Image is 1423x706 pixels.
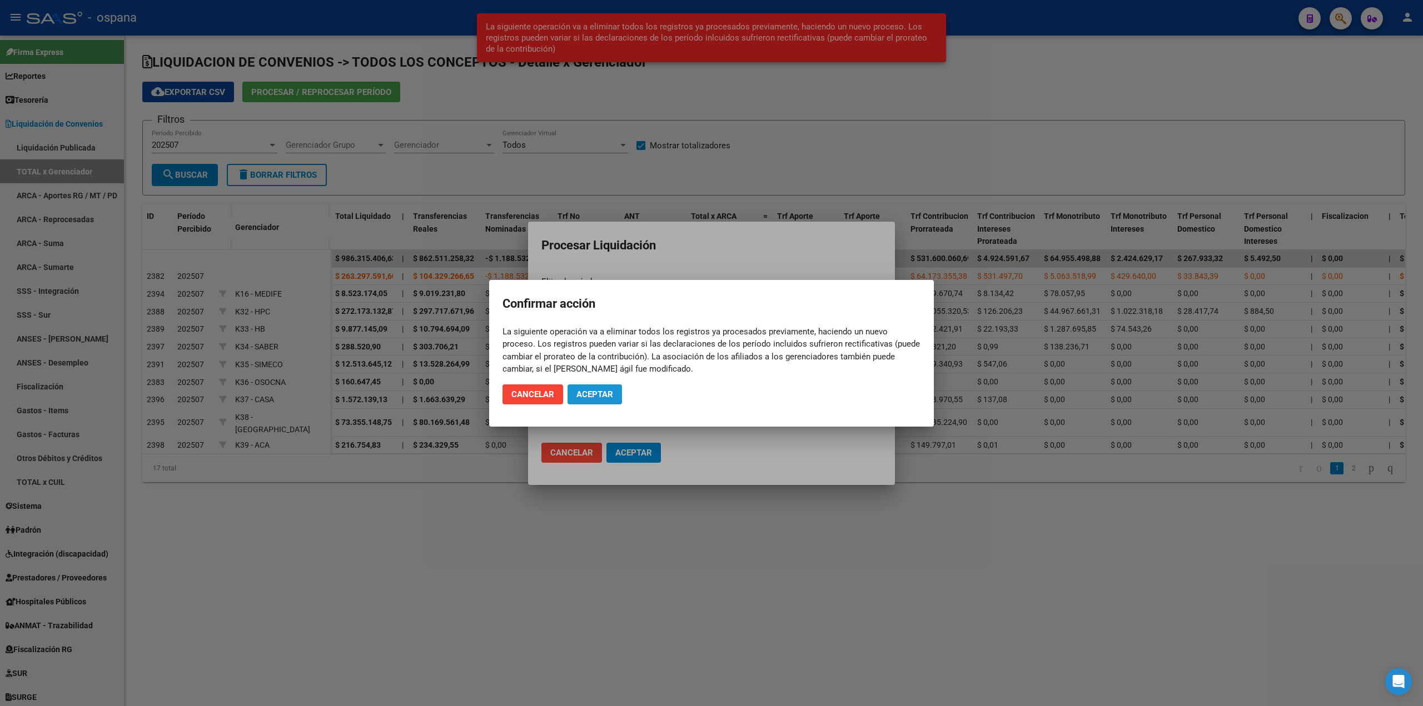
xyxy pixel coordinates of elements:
span: Aceptar [576,389,613,399]
div: Open Intercom Messenger [1385,668,1412,695]
mat-dialog-content: La siguiente operación va a eliminar todos los registros ya procesados previamente, haciendo un n... [489,326,934,375]
h2: Confirmar acción [502,293,921,314]
button: Cancelar [502,384,563,404]
button: Aceptar [568,384,622,404]
span: Cancelar [511,389,554,399]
